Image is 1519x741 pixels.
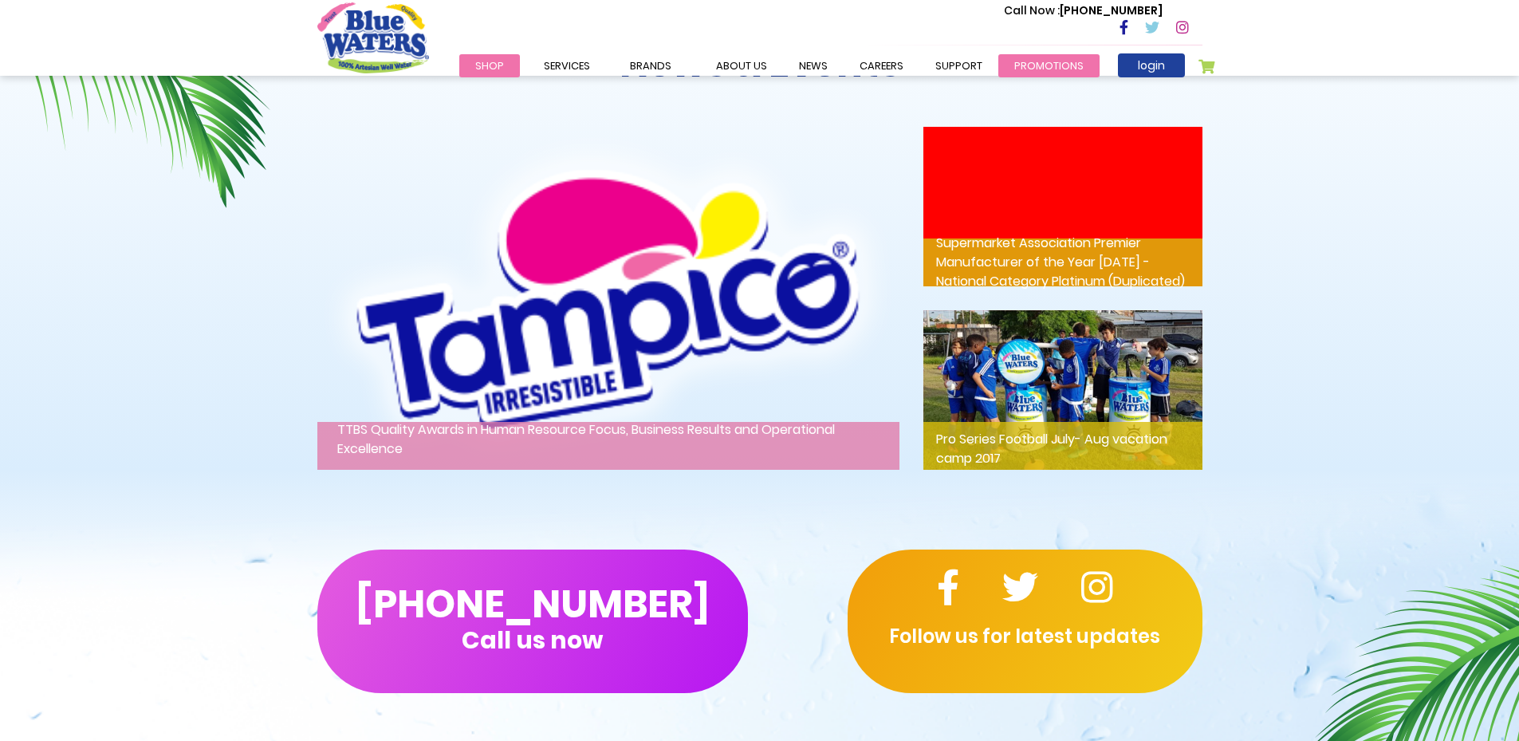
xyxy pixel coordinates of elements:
a: TTBS Quality Awards in Human Resource Focus, Business Results and Operational Excellence [317,288,899,306]
span: Services [544,58,590,73]
a: News [783,54,844,77]
a: store logo [317,2,429,73]
span: Call us now [462,636,603,644]
h2: News & Events [317,41,1202,87]
p: Follow us for latest updates [848,622,1202,651]
p: [PHONE_NUMBER] [1004,2,1163,19]
span: Brands [630,58,671,73]
span: Call Now : [1004,2,1060,18]
a: Pro Series Football July- Aug vacation camp 2017 [923,380,1202,398]
img: Pro Series Football July- Aug vacation camp 2017 [923,310,1202,470]
img: TTBS Quality Awards in Human Resource Focus, Business Results and Operational Excellence [317,127,899,470]
p: TTBS Quality Awards in Human Resource Focus, Business Results and Operational Excellence [317,422,899,470]
a: support [919,54,998,77]
a: careers [844,54,919,77]
p: Pro Series Football July- Aug vacation camp 2017 [923,422,1202,470]
p: Supermarket Association Premier Manufacturer of the Year [DATE] - National Category Platinum (Dup... [923,238,1202,286]
a: login [1118,53,1185,77]
span: Shop [475,58,504,73]
a: about us [700,54,783,77]
a: Promotions [998,54,1100,77]
button: [PHONE_NUMBER]Call us now [317,550,748,693]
